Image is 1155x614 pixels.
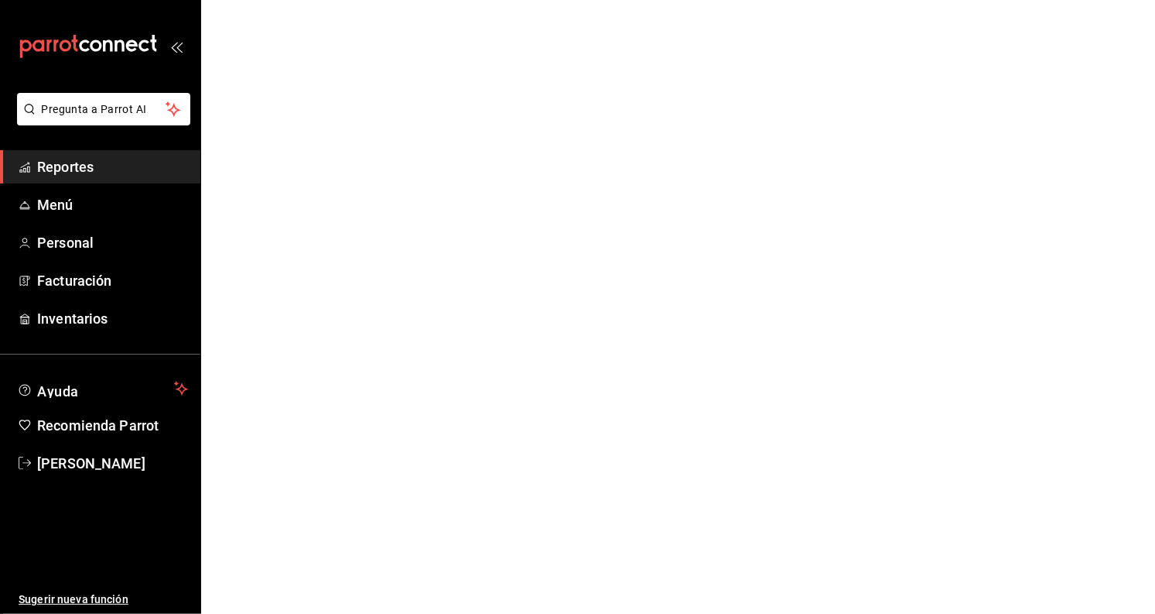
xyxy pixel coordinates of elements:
span: Recomienda Parrot [37,415,188,436]
span: [PERSON_NAME] [37,453,188,474]
a: Pregunta a Parrot AI [11,112,190,129]
span: Pregunta a Parrot AI [42,101,166,118]
span: Personal [37,232,188,253]
span: Reportes [37,156,188,177]
span: Inventarios [37,308,188,329]
span: Ayuda [37,379,168,398]
button: Pregunta a Parrot AI [17,93,190,125]
button: open_drawer_menu [170,40,183,53]
span: Sugerir nueva función [19,592,188,608]
span: Facturación [37,270,188,291]
span: Menú [37,194,188,215]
